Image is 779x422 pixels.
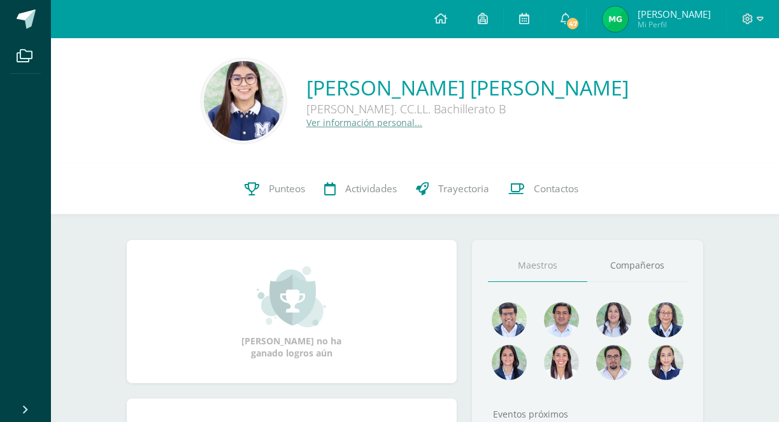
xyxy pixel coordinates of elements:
[406,164,499,215] a: Trayectoria
[438,182,489,195] span: Trayectoria
[638,8,711,20] span: [PERSON_NAME]
[235,164,315,215] a: Punteos
[269,182,305,195] span: Punteos
[204,61,283,141] img: c2a25e55e874a659c6e43fb084c65e21.png
[345,182,397,195] span: Actividades
[488,250,588,282] a: Maestros
[228,265,355,359] div: [PERSON_NAME] no ha ganado logros aún
[492,345,527,380] img: d4e0c534ae446c0d00535d3bb96704e9.png
[648,302,683,337] img: 68491b968eaf45af92dd3338bd9092c6.png
[499,164,588,215] a: Contactos
[534,182,578,195] span: Contactos
[638,19,711,30] span: Mi Perfil
[648,345,683,380] img: e0582db7cc524a9960c08d03de9ec803.png
[492,302,527,337] img: 484afa508d8d35e59a7ea9d5d4640c41.png
[544,345,579,380] img: 38d188cc98c34aa903096de2d1c9671e.png
[306,74,629,101] a: [PERSON_NAME] [PERSON_NAME]
[587,250,687,282] a: Compañeros
[306,101,629,116] div: [PERSON_NAME]. CC.LL. Bachillerato B
[306,116,422,129] a: Ver información personal...
[566,17,580,31] span: 47
[603,6,628,32] img: 65a2dd4b14113509b05b34356bae3078.png
[315,164,406,215] a: Actividades
[596,302,631,337] img: 1934cc27df4ca65fd091d7882280e9dd.png
[257,265,326,328] img: achievement_small.png
[596,345,631,380] img: d7e1be39c7a5a7a89cfb5608a6c66141.png
[544,302,579,337] img: 1e7bfa517bf798cc96a9d855bf172288.png
[488,408,687,420] div: Eventos próximos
